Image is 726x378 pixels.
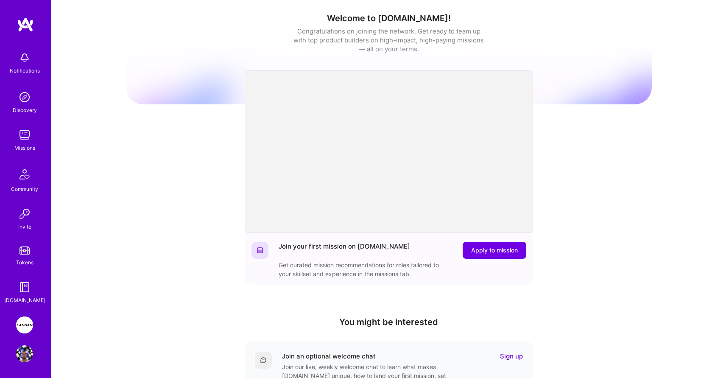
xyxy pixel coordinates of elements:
[4,296,45,305] div: [DOMAIN_NAME]
[16,345,33,362] img: User Avatar
[257,247,263,254] img: Website
[18,222,31,231] div: Invite
[10,66,40,75] div: Notifications
[16,205,33,222] img: Invite
[463,242,526,259] button: Apply to mission
[471,246,518,255] span: Apply to mission
[14,164,35,185] img: Community
[245,70,533,233] iframe: video
[260,357,267,364] img: Comment
[500,352,523,361] a: Sign up
[11,185,38,193] div: Community
[282,352,376,361] div: Join an optional welcome chat
[16,258,34,267] div: Tokens
[16,316,33,333] img: Langan: AI-Copilot for Environmental Site Assessment
[20,246,30,255] img: tokens
[16,279,33,296] img: guide book
[14,143,35,152] div: Missions
[16,126,33,143] img: teamwork
[13,106,37,115] div: Discovery
[279,260,448,278] div: Get curated mission recommendations for roles tailored to your skillset and experience in the mis...
[14,345,35,362] a: User Avatar
[126,13,652,23] h1: Welcome to [DOMAIN_NAME]!
[17,17,34,32] img: logo
[16,89,33,106] img: discovery
[279,242,410,259] div: Join your first mission on [DOMAIN_NAME]
[293,27,484,53] div: Congratulations on joining the network. Get ready to team up with top product builders on high-im...
[16,49,33,66] img: bell
[245,317,533,327] h4: You might be interested
[14,316,35,333] a: Langan: AI-Copilot for Environmental Site Assessment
